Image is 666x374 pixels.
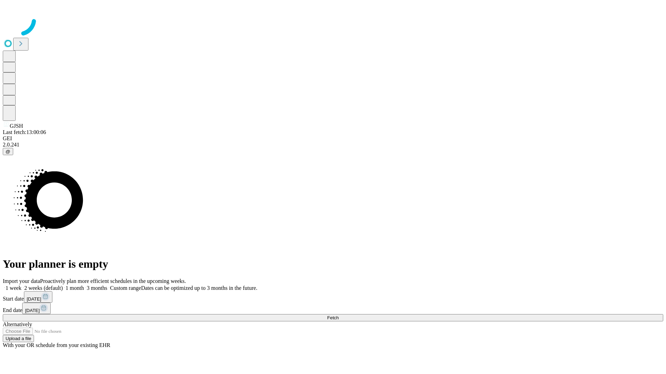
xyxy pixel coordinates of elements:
[3,342,110,348] span: With your OR schedule from your existing EHR
[3,314,663,321] button: Fetch
[141,285,257,291] span: Dates can be optimized up to 3 months in the future.
[6,149,10,154] span: @
[24,291,52,303] button: [DATE]
[3,142,663,148] div: 2.0.241
[3,258,663,270] h1: Your planner is empty
[27,296,41,302] span: [DATE]
[3,321,32,327] span: Alternatively
[10,123,23,129] span: GJSH
[3,135,663,142] div: GEI
[24,285,63,291] span: 2 weeks (default)
[327,315,339,320] span: Fetch
[40,278,186,284] span: Proactively plan more efficient schedules in the upcoming weeks.
[3,335,34,342] button: Upload a file
[6,285,22,291] span: 1 week
[3,278,40,284] span: Import your data
[87,285,107,291] span: 3 months
[22,303,51,314] button: [DATE]
[3,303,663,314] div: End date
[3,148,13,155] button: @
[3,129,46,135] span: Last fetch: 13:00:06
[110,285,141,291] span: Custom range
[66,285,84,291] span: 1 month
[3,291,663,303] div: Start date
[25,308,40,313] span: [DATE]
